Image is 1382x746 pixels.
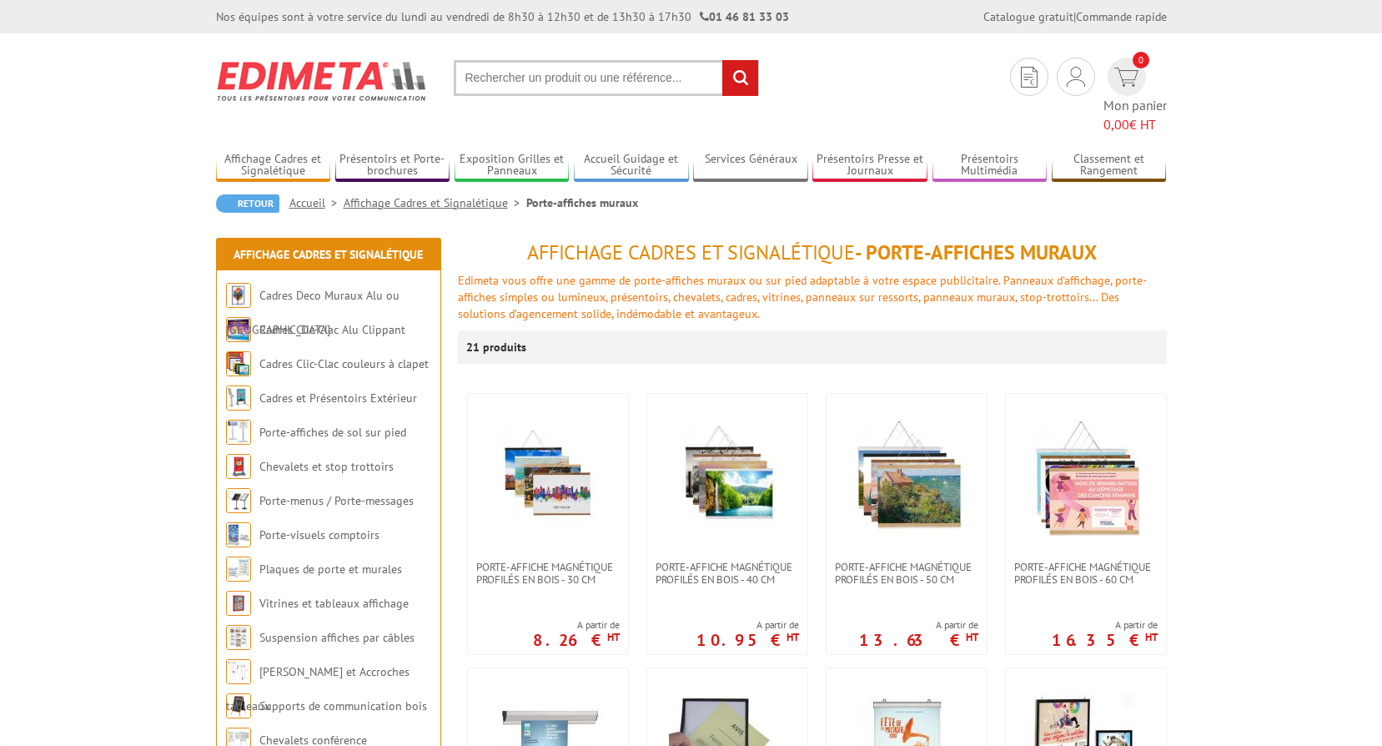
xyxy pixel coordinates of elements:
[1021,67,1038,88] img: devis rapide
[344,195,526,210] a: Affichage Cadres et Signalétique
[216,50,429,112] img: Edimeta
[722,60,758,96] input: rechercher
[259,391,417,406] a: Cadres et Présentoirs Extérieur
[455,152,570,179] a: Exposition Grilles et Panneaux
[533,618,620,632] span: A partir de
[226,351,251,376] img: Cadres Clic-Clac couleurs à clapet
[466,330,529,364] p: 21 produits
[259,356,429,371] a: Cadres Clic-Clac couleurs à clapet
[983,9,1073,24] a: Catalogue gratuit
[1133,52,1149,68] span: 0
[1067,67,1085,87] img: devis rapide
[259,596,409,611] a: Vitrines et tableaux affichage
[696,635,799,645] p: 10.95 €
[1103,115,1167,134] span: € HT
[226,488,251,513] img: Porte-menus / Porte-messages
[1145,630,1158,644] sup: HT
[1006,561,1166,586] a: PORTE-AFFICHE MAGNÉTIQUE PROFILÉS EN BOIS - 60 cm
[490,419,606,536] img: PORTE-AFFICHE MAGNÉTIQUE PROFILÉS EN BOIS - 30 cm
[226,591,251,616] img: Vitrines et tableaux affichage
[1114,68,1138,87] img: devis rapide
[259,630,415,645] a: Suspension affiches par câbles
[216,8,789,25] div: Nos équipes sont à votre service du lundi au vendredi de 8h30 à 12h30 et de 13h30 à 17h30
[1028,419,1144,536] img: PORTE-AFFICHE MAGNÉTIQUE PROFILÉS EN BOIS - 60 cm
[226,557,251,582] img: Plaques de porte et murales
[1103,58,1167,134] a: devis rapide 0 Mon panier 0,00€ HT
[226,288,400,337] a: Cadres Deco Muraux Alu ou [GEOGRAPHIC_DATA]
[458,273,1147,321] font: Edimeta vous offre une gamme de porte-affiches muraux ou sur pied adaptable à votre espace public...
[1014,561,1158,586] span: PORTE-AFFICHE MAGNÉTIQUE PROFILÉS EN BOIS - 60 cm
[226,283,251,308] img: Cadres Deco Muraux Alu ou Bois
[1052,635,1158,645] p: 16.35 €
[827,561,987,586] a: PORTE-AFFICHE MAGNÉTIQUE PROFILÉS EN BOIS - 50 cm
[226,659,251,684] img: Cimaises et Accroches tableaux
[526,194,638,211] li: Porte-affiches muraux
[859,618,978,632] span: A partir de
[656,561,799,586] span: PORTE-AFFICHE MAGNÉTIQUE PROFILÉS EN BOIS - 40 cm
[259,698,427,713] a: Supports de communication bois
[216,194,279,213] a: Retour
[458,242,1167,264] h1: - Porte-affiches muraux
[259,425,406,440] a: Porte-affiches de sol sur pied
[335,152,450,179] a: Présentoirs et Porte-brochures
[966,630,978,644] sup: HT
[1076,9,1167,24] a: Commande rapide
[533,635,620,645] p: 8.26 €
[226,664,410,713] a: [PERSON_NAME] et Accroches tableaux
[289,195,344,210] a: Accueil
[259,527,379,542] a: Porte-visuels comptoirs
[786,630,799,644] sup: HT
[527,239,855,265] span: Affichage Cadres et Signalétique
[454,60,759,96] input: Rechercher un produit ou une référence...
[259,562,402,577] a: Plaques de porte et murales
[835,561,978,586] span: PORTE-AFFICHE MAGNÉTIQUE PROFILÉS EN BOIS - 50 cm
[700,9,789,24] strong: 01 46 81 33 03
[932,152,1048,179] a: Présentoirs Multimédia
[1052,152,1167,179] a: Classement et Rangement
[848,419,965,536] img: PORTE-AFFICHE MAGNÉTIQUE PROFILÉS EN BOIS - 50 cm
[226,522,251,547] img: Porte-visuels comptoirs
[226,386,251,411] img: Cadres et Présentoirs Extérieur
[234,247,423,262] a: Affichage Cadres et Signalétique
[468,561,628,586] a: PORTE-AFFICHE MAGNÉTIQUE PROFILÉS EN BOIS - 30 cm
[812,152,927,179] a: Présentoirs Presse et Journaux
[1052,618,1158,632] span: A partir de
[226,625,251,650] img: Suspension affiches par câbles
[607,630,620,644] sup: HT
[669,419,786,536] img: PORTE-AFFICHE MAGNÉTIQUE PROFILÉS EN BOIS - 40 cm
[1103,96,1167,134] span: Mon panier
[1103,116,1129,133] span: 0,00
[574,152,689,179] a: Accueil Guidage et Sécurité
[983,8,1167,25] div: |
[696,618,799,632] span: A partir de
[259,459,394,474] a: Chevalets et stop trottoirs
[859,635,978,645] p: 13.63 €
[226,420,251,445] img: Porte-affiches de sol sur pied
[216,152,331,179] a: Affichage Cadres et Signalétique
[476,561,620,586] span: PORTE-AFFICHE MAGNÉTIQUE PROFILÉS EN BOIS - 30 cm
[259,322,405,337] a: Cadres Clic-Clac Alu Clippant
[226,454,251,479] img: Chevalets et stop trottoirs
[259,493,414,508] a: Porte-menus / Porte-messages
[647,561,807,586] a: PORTE-AFFICHE MAGNÉTIQUE PROFILÉS EN BOIS - 40 cm
[693,152,808,179] a: Services Généraux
